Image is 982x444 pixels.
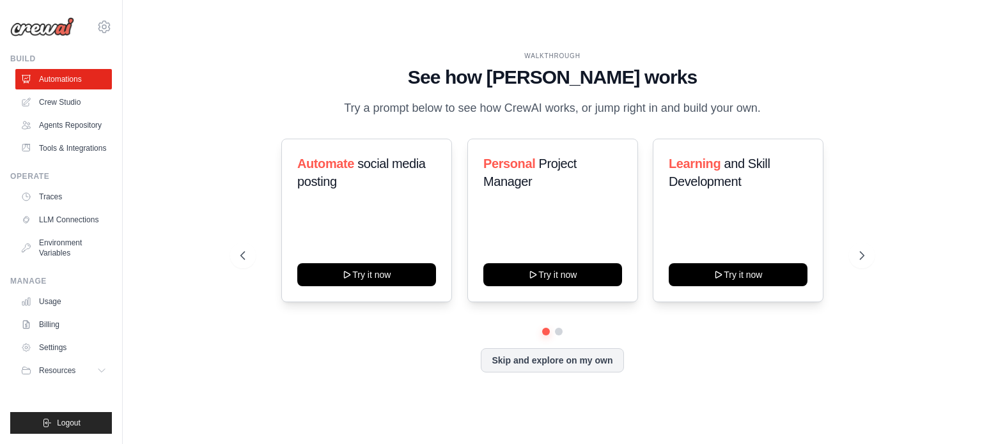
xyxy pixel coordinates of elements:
a: Crew Studio [15,92,112,112]
button: Resources [15,360,112,381]
span: Project Manager [483,157,577,188]
a: Agents Repository [15,115,112,135]
div: Manage [10,276,112,286]
div: WALKTHROUGH [240,51,864,61]
a: LLM Connections [15,210,112,230]
button: Try it now [669,263,807,286]
a: Usage [15,291,112,312]
a: Tools & Integrations [15,138,112,158]
div: Operate [10,171,112,181]
p: Try a prompt below to see how CrewAI works, or jump right in and build your own. [338,99,767,118]
div: Build [10,54,112,64]
span: Personal [483,157,535,171]
button: Logout [10,412,112,434]
span: and Skill Development [669,157,770,188]
a: Traces [15,187,112,207]
span: Automate [297,157,354,171]
img: Logo [10,17,74,36]
span: Learning [669,157,721,171]
a: Environment Variables [15,233,112,263]
span: social media posting [297,157,426,188]
span: Logout [57,418,81,428]
button: Skip and explore on my own [481,348,623,372]
h1: See how [PERSON_NAME] works [240,66,864,89]
button: Try it now [483,263,622,286]
button: Try it now [297,263,436,286]
a: Settings [15,337,112,358]
a: Billing [15,314,112,335]
a: Automations [15,69,112,89]
span: Resources [39,365,75,376]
